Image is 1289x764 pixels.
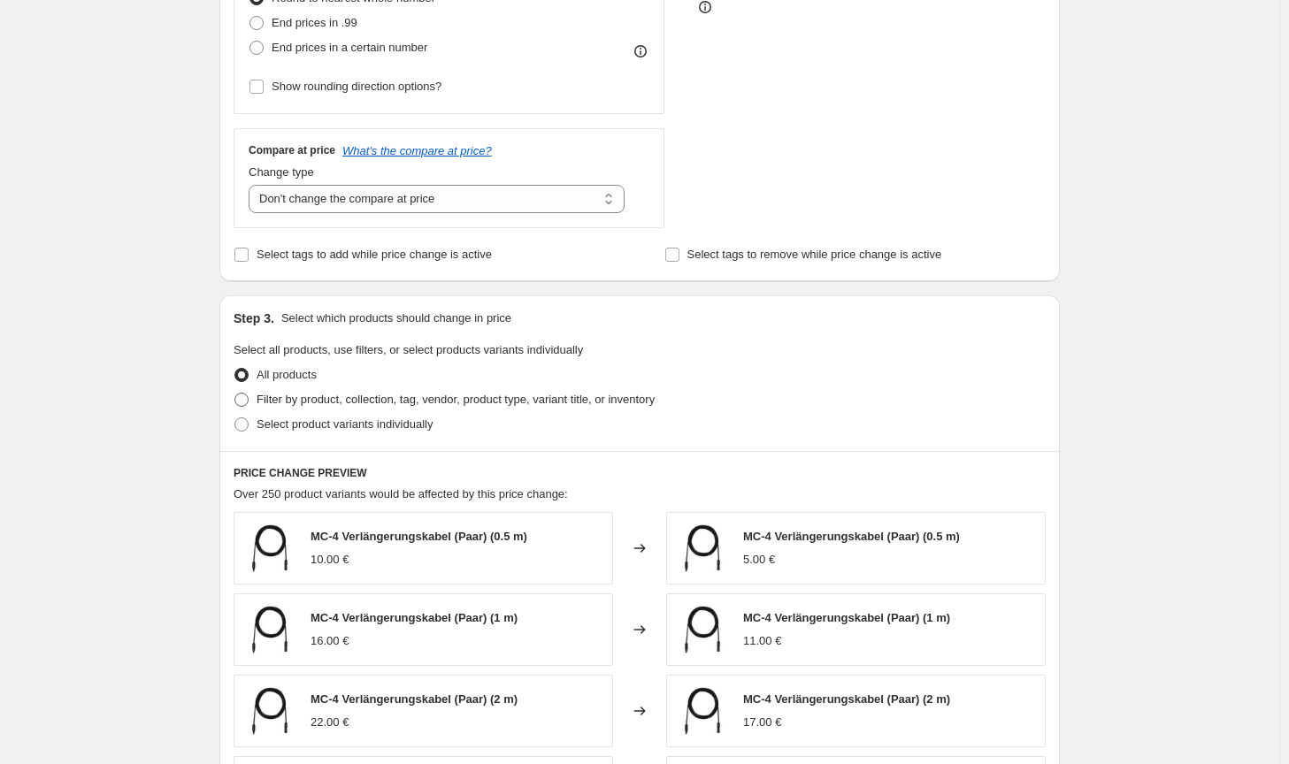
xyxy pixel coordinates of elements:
[234,343,583,356] span: Select all products, use filters, or select products variants individually
[311,611,518,624] span: MC-4 Verlängerungskabel (Paar) (1 m)
[311,530,527,543] span: MC-4 Verlängerungskabel (Paar) (0.5 m)
[243,684,296,737] img: kabel.3_1_80x.webp
[743,611,950,624] span: MC-4 Verlängerungskabel (Paar) (1 m)
[676,522,729,575] img: kabel.3_1_80x.webp
[687,248,942,261] span: Select tags to remove while price change is active
[676,684,729,737] img: kabel.3_1_80x.webp
[234,466,1046,480] h6: PRICE CHANGE PREVIEW
[243,603,296,656] img: kabel.3_1_80x.webp
[311,714,349,731] div: 22.00 €
[257,417,433,431] span: Select product variants individually
[342,144,492,157] button: What's the compare at price?
[234,309,274,327] h2: Step 3.
[249,143,335,157] h3: Compare at price
[311,551,349,569] div: 10.00 €
[743,530,960,543] span: MC-4 Verlängerungskabel (Paar) (0.5 m)
[257,368,317,381] span: All products
[249,165,314,179] span: Change type
[743,632,781,650] div: 11.00 €
[257,393,655,406] span: Filter by product, collection, tag, vendor, product type, variant title, or inventory
[676,603,729,656] img: kabel.3_1_80x.webp
[272,41,427,54] span: End prices in a certain number
[281,309,511,327] p: Select which products should change in price
[243,522,296,575] img: kabel.3_1_80x.webp
[234,487,568,500] span: Over 250 product variants would be affected by this price change:
[743,551,775,569] div: 5.00 €
[272,16,357,29] span: End prices in .99
[272,80,441,93] span: Show rounding direction options?
[743,692,950,706] span: MC-4 Verlängerungskabel (Paar) (2 m)
[257,248,492,261] span: Select tags to add while price change is active
[311,692,518,706] span: MC-4 Verlängerungskabel (Paar) (2 m)
[311,632,349,650] div: 16.00 €
[743,714,781,731] div: 17.00 €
